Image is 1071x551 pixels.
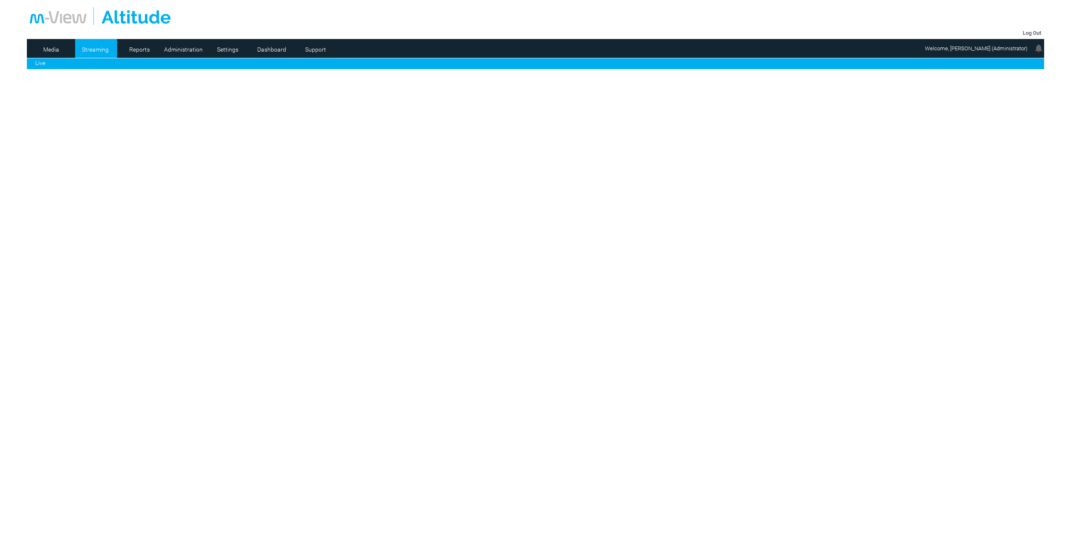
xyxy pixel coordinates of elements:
a: Dashboard [251,43,292,56]
a: Administration [163,43,204,56]
span: Welcome, [PERSON_NAME] (Administrator) [925,45,1027,52]
a: Log Out [1023,30,1041,36]
a: Streaming [75,43,116,56]
a: Reports [119,43,160,56]
a: Media [31,43,72,56]
a: Settings [207,43,248,56]
a: Live [35,60,45,66]
img: bell24.png [1034,43,1044,53]
a: Support [295,43,336,56]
